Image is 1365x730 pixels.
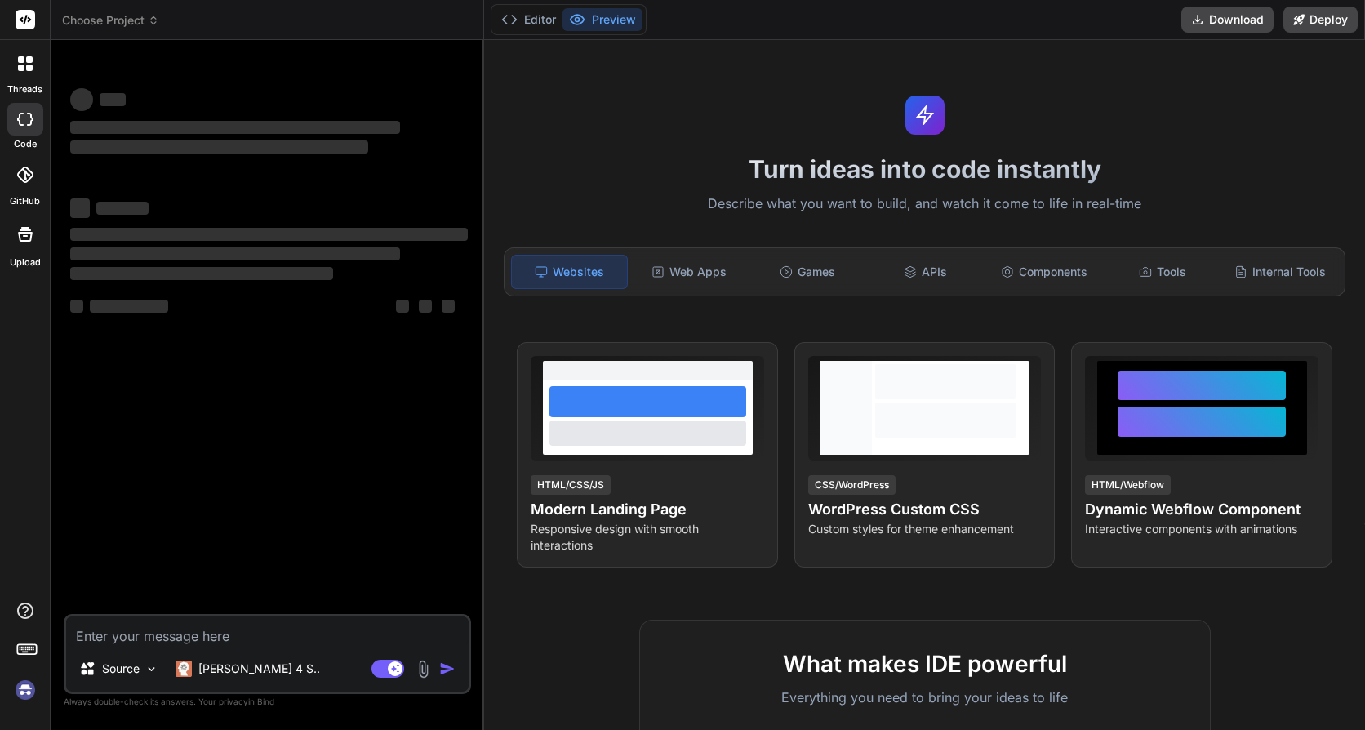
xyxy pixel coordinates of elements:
[531,475,611,495] div: HTML/CSS/JS
[70,267,333,280] span: ‌
[7,82,42,96] label: threads
[1085,498,1318,521] h4: Dynamic Webflow Component
[14,137,37,151] label: code
[808,475,896,495] div: CSS/WordPress
[494,154,1355,184] h1: Turn ideas into code instantly
[10,194,40,208] label: GitHub
[511,255,628,289] div: Websites
[10,256,41,269] label: Upload
[70,140,368,154] span: ‌
[808,521,1042,537] p: Custom styles for theme enhancement
[986,255,1101,289] div: Components
[70,300,83,313] span: ‌
[749,255,865,289] div: Games
[419,300,432,313] span: ‌
[1223,255,1338,289] div: Internal Tools
[11,676,39,704] img: signin
[70,228,468,241] span: ‌
[100,93,126,106] span: ‌
[414,660,433,679] img: attachment
[102,661,140,677] p: Source
[531,498,764,521] h4: Modern Landing Page
[70,88,93,111] span: ‌
[631,255,746,289] div: Web Apps
[70,247,400,260] span: ‌
[442,300,455,313] span: ‌
[1085,521,1318,537] p: Interactive components with animations
[808,498,1042,521] h4: WordPress Custom CSS
[70,121,400,134] span: ‌
[562,8,642,31] button: Preview
[439,661,456,677] img: icon
[494,194,1355,215] p: Describe what you want to build, and watch it come to life in real-time
[396,300,409,313] span: ‌
[1085,475,1171,495] div: HTML/Webflow
[70,198,90,218] span: ‌
[1181,7,1274,33] button: Download
[1105,255,1220,289] div: Tools
[176,661,192,677] img: Claude 4 Sonnet
[666,688,1184,707] p: Everything you need to bring your ideas to life
[96,202,149,215] span: ‌
[62,12,159,29] span: Choose Project
[495,8,562,31] button: Editor
[1283,7,1358,33] button: Deploy
[868,255,983,289] div: APIs
[219,697,248,706] span: privacy
[531,521,764,554] p: Responsive design with smooth interactions
[90,300,168,313] span: ‌
[64,694,471,710] p: Always double-check its answers. Your in Bind
[666,647,1184,681] h2: What makes IDE powerful
[145,662,158,676] img: Pick Models
[198,661,320,677] p: [PERSON_NAME] 4 S..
